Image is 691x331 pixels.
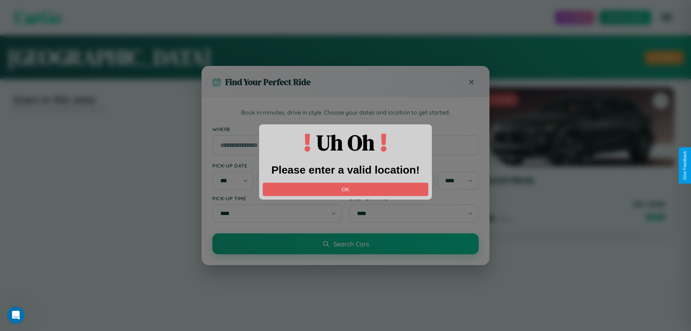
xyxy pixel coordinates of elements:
h3: Find Your Perfect Ride [225,76,311,88]
label: Drop-off Time [349,195,479,201]
label: Where [212,126,479,132]
label: Drop-off Date [349,162,479,169]
label: Pick-up Time [212,195,342,201]
label: Pick-up Date [212,162,342,169]
span: Search Cars [333,240,369,248]
p: Book in minutes, drive in style. Choose your dates and location to get started. [212,108,479,117]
